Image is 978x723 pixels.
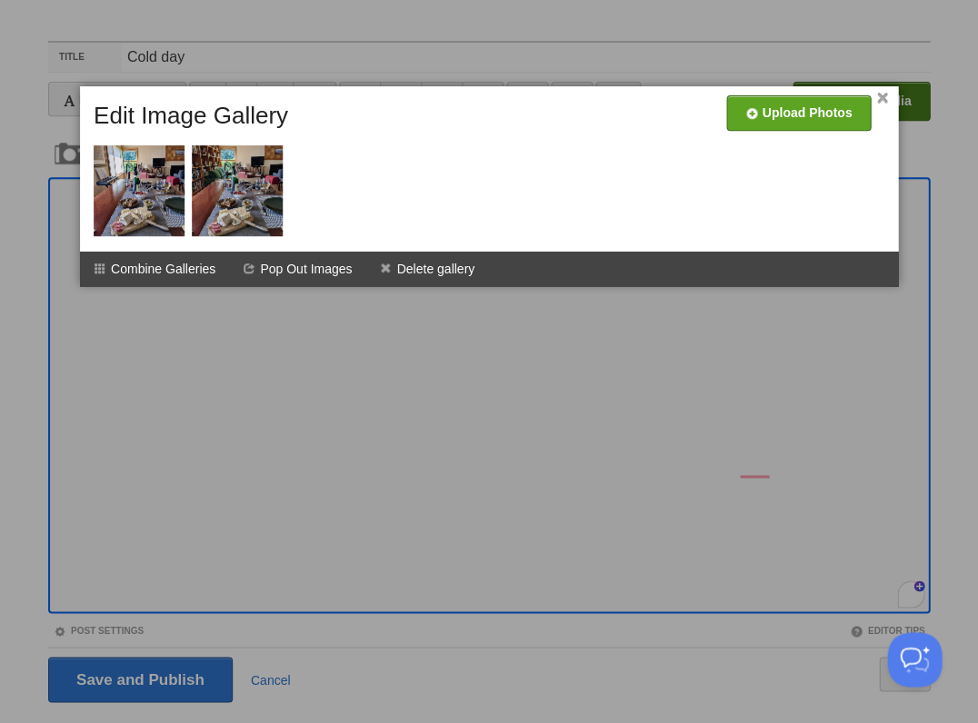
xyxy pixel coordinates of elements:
li: Pop Out Images [229,252,365,286]
h5: Edit Image Gallery [94,103,288,129]
li: Delete gallery [365,252,488,286]
img: wfXCilWF+x7hQAAAABJRU5ErkJggg== [192,145,283,236]
iframe: Help Scout Beacon - Open [887,632,942,687]
a: × [876,94,888,104]
li: Combine Galleries [80,252,229,286]
img: LD4+j9VVbA5bIIGhKktlEbQqUupKmAlFVLmzwvxB7+C6WBdCFKYEAQ8oUMUrgSFf2SZOVCrJXiKengcTi5REhsjwFHNyzjD7n... [94,145,185,236]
